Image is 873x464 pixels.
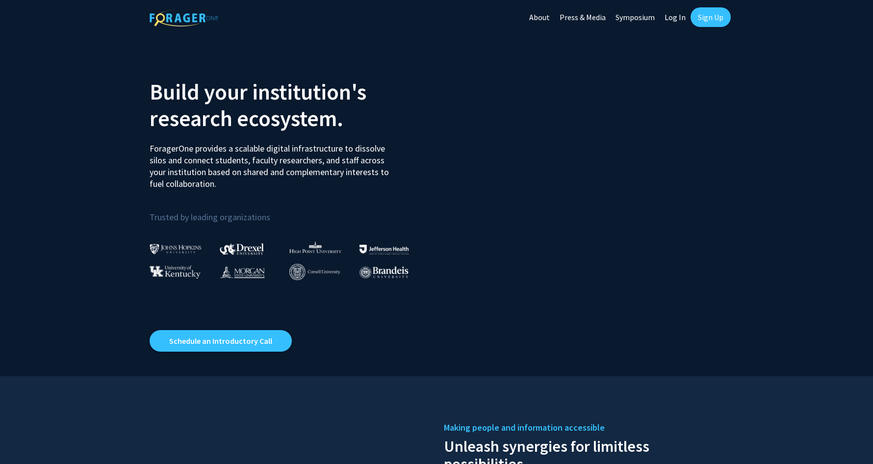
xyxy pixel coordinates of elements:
a: Sign Up [691,7,731,27]
p: ForagerOne provides a scalable digital infrastructure to dissolve silos and connect students, fac... [150,135,396,190]
img: ForagerOne Logo [150,9,218,26]
img: Drexel University [220,243,264,255]
p: Trusted by leading organizations [150,198,429,225]
img: University of Kentucky [150,265,201,279]
h5: Making people and information accessible [444,420,723,435]
img: Johns Hopkins University [150,244,202,254]
a: Opens in a new tab [150,330,292,352]
img: High Point University [289,241,341,253]
img: Cornell University [289,264,340,280]
img: Thomas Jefferson University [359,245,409,254]
img: Morgan State University [220,265,265,278]
h2: Build your institution's research ecosystem. [150,78,429,131]
img: Brandeis University [359,266,409,279]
